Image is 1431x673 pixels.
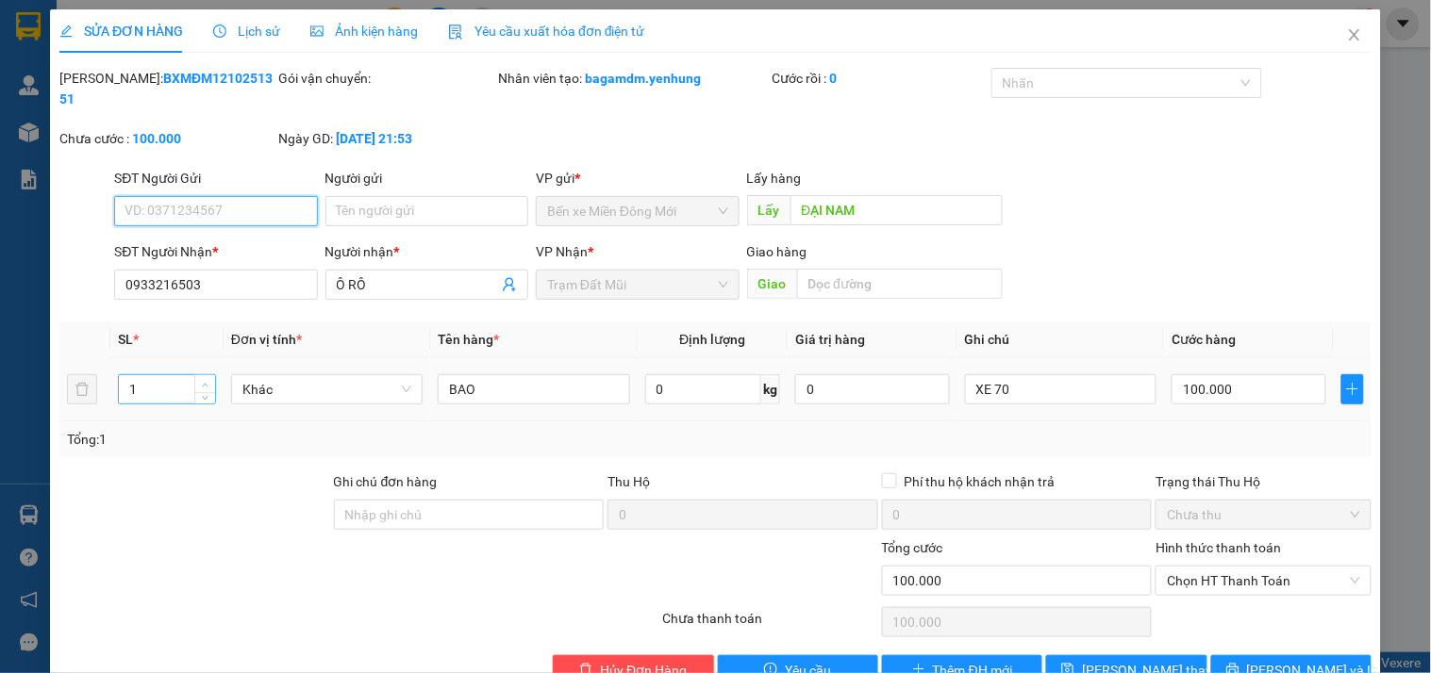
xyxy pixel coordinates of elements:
label: Hình thức thanh toán [1156,540,1281,555]
span: Khác [242,375,411,403]
input: Dọc đường [790,195,1003,225]
img: icon [448,25,463,40]
span: Decrease Value [194,392,215,403]
span: SL [118,332,133,347]
div: Người gửi [325,168,528,189]
span: Lấy [747,195,790,225]
span: Yêu cầu xuất hóa đơn điện tử [448,24,645,39]
span: Định lượng [679,332,745,347]
div: [PERSON_NAME]: [59,68,275,109]
div: VP gửi [536,168,739,189]
input: Ghi Chú [965,374,1156,404]
b: [DATE] 21:53 [337,131,413,146]
span: Giá trị hàng [795,332,865,347]
button: plus [1341,374,1364,404]
div: SĐT Người Gửi [114,168,317,189]
div: Tổng: 1 [67,429,554,450]
span: Ảnh kiện hàng [310,24,418,39]
span: picture [310,25,324,38]
span: user-add [502,277,517,292]
span: kg [761,374,780,404]
button: Close [1328,9,1381,62]
span: Bến xe Miền Đông Mới [547,197,727,225]
span: Phí thu hộ khách nhận trả [897,471,1063,492]
span: clock-circle [213,25,226,38]
span: edit [59,25,73,38]
span: SỬA ĐƠN HÀNG [59,24,183,39]
div: Trạng thái Thu Hộ [1156,471,1371,492]
input: Dọc đường [797,269,1003,299]
span: plus [1342,382,1363,397]
div: Gói vận chuyển: [279,68,494,89]
div: SĐT Người Nhận [114,241,317,262]
input: VD: Bàn, Ghế [438,374,629,404]
th: Ghi chú [957,321,1164,358]
span: Giao [747,269,797,299]
button: delete [67,374,97,404]
span: Chưa thu [1167,501,1359,529]
label: Ghi chú đơn hàng [334,474,438,489]
span: Increase Value [194,375,215,392]
span: Đơn vị tính [231,332,302,347]
div: Cước rồi : [773,68,988,89]
div: Người nhận [325,241,528,262]
div: Nhân viên tạo: [498,68,769,89]
div: Chưa cước : [59,128,275,149]
input: Ghi chú đơn hàng [334,500,605,530]
span: down [200,393,211,404]
b: BXMĐM1210251351 [59,71,273,107]
span: Giao hàng [747,244,807,259]
b: 0 [830,71,838,86]
b: bagamdm.yenhung [585,71,701,86]
span: Lịch sử [213,24,280,39]
span: close [1347,27,1362,42]
span: Tên hàng [438,332,499,347]
span: Chọn HT Thanh Toán [1167,566,1359,595]
span: VP Nhận [536,244,588,259]
span: up [200,379,211,390]
div: Chưa thanh toán [660,608,879,641]
span: Trạm Đất Mũi [547,271,727,299]
span: Thu Hộ [607,474,650,489]
span: Tổng cước [882,540,943,555]
span: Cước hàng [1172,332,1236,347]
div: Ngày GD: [279,128,494,149]
span: Lấy hàng [747,171,802,186]
b: 100.000 [132,131,181,146]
